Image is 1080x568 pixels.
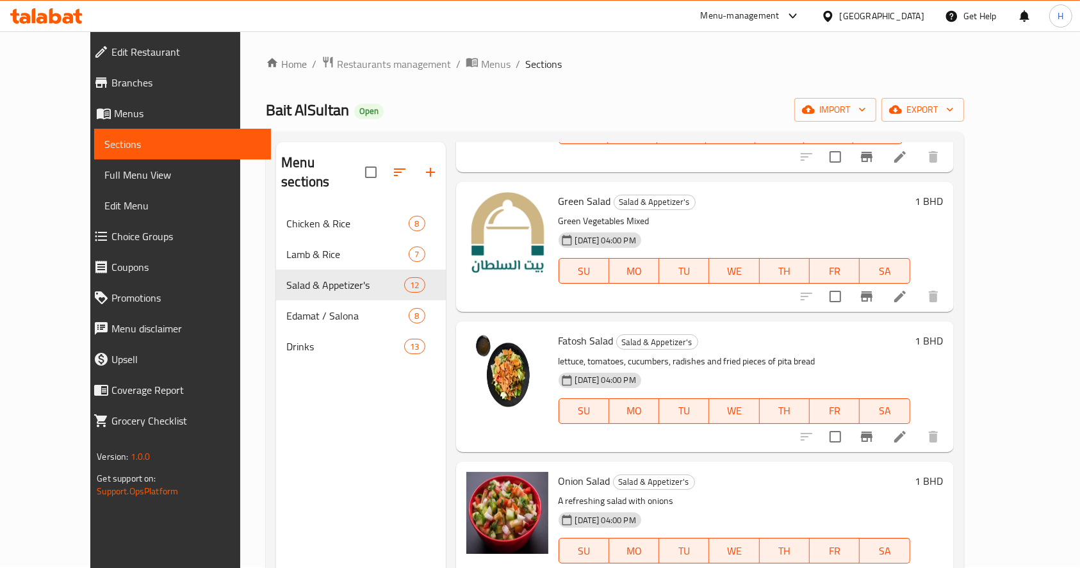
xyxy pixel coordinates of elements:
p: A refreshing salad with onions [559,493,910,509]
button: delete [918,281,949,312]
a: Edit menu item [892,149,908,165]
span: Edit Menu [104,198,261,213]
button: TU [659,538,709,564]
span: 13 [405,341,424,353]
button: SU [559,538,609,564]
span: Choice Groups [111,229,261,244]
div: items [409,247,425,262]
span: Lamb & Rice [286,247,409,262]
button: Branch-specific-item [851,142,882,172]
h6: 1 BHD [915,332,944,350]
button: TU [659,258,709,284]
span: MO [614,262,654,280]
span: [DATE] 04:00 PM [570,514,641,526]
span: WE [714,402,754,420]
span: Green Salad [559,191,611,211]
span: Restaurants management [337,56,451,72]
button: MO [609,258,659,284]
span: TU [664,542,704,560]
button: SU [559,398,609,424]
span: Open [354,106,384,117]
li: / [516,56,520,72]
span: SU [564,262,604,280]
button: Branch-specific-item [851,281,882,312]
a: Edit Menu [94,190,271,221]
button: MO [609,538,659,564]
nav: Menu sections [276,203,445,367]
span: Version: [97,448,128,465]
div: Salad & Appetizer's [616,334,698,350]
span: TU [664,262,704,280]
div: Lamb & Rice7 [276,239,445,270]
div: items [404,339,425,354]
span: Branches [111,75,261,90]
span: Salad & Appetizer's [614,195,695,209]
div: Chicken & Rice8 [276,208,445,239]
span: Menus [114,106,261,121]
span: SA [865,542,904,560]
a: Promotions [83,282,271,313]
span: FR [815,542,855,560]
a: Branches [83,67,271,98]
span: Salad & Appetizer's [286,277,404,293]
span: Coverage Report [111,382,261,398]
a: Menus [466,56,511,72]
a: Sections [94,129,271,159]
span: Menu disclaimer [111,321,261,336]
div: Edamat / Salona [286,308,409,323]
span: TH [765,262,805,280]
a: Coupons [83,252,271,282]
nav: breadcrumb [266,56,963,72]
div: Drinks13 [276,331,445,362]
span: Select to update [822,283,849,310]
h2: Menu sections [281,153,364,191]
button: SA [860,538,910,564]
span: Grocery Checklist [111,413,261,428]
span: Edit Restaurant [111,44,261,60]
span: WE [714,542,754,560]
span: Chicken & Rice [286,216,409,231]
span: 12 [405,279,424,291]
span: [DATE] 04:00 PM [570,234,641,247]
span: SU [564,402,604,420]
img: Onion Salad [466,472,548,554]
a: Edit menu item [892,289,908,304]
button: delete [918,142,949,172]
span: H [1058,9,1063,23]
a: Choice Groups [83,221,271,252]
img: Green Salad [466,192,548,274]
div: [GEOGRAPHIC_DATA] [840,9,924,23]
a: Full Menu View [94,159,271,190]
button: FR [810,398,860,424]
button: TH [760,538,810,564]
a: Coverage Report [83,375,271,405]
a: Edit menu item [892,429,908,444]
img: Fatosh Salad [466,332,548,414]
span: 8 [409,310,424,322]
a: Support.OpsPlatform [97,483,178,499]
h6: 1 BHD [915,192,944,210]
div: Salad & Appetizer's12 [276,270,445,300]
button: import [794,98,876,122]
span: SA [865,262,904,280]
li: / [456,56,461,72]
a: Grocery Checklist [83,405,271,436]
span: Select to update [822,143,849,170]
span: TH [765,542,805,560]
button: WE [709,258,759,284]
p: lettuce, tomatoes, cucumbers, radishes and fried pieces of pita bread [559,353,910,369]
li: / [312,56,316,72]
span: Promotions [111,290,261,305]
a: Menu disclaimer [83,313,271,344]
span: Sections [104,136,261,152]
span: 7 [409,248,424,261]
button: TH [760,398,810,424]
span: Bait AlSultan [266,95,349,124]
a: Upsell [83,344,271,375]
button: FR [810,258,860,284]
button: MO [609,398,659,424]
span: Upsell [111,352,261,367]
div: Salad & Appetizer's [614,195,696,210]
span: import [805,102,866,118]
